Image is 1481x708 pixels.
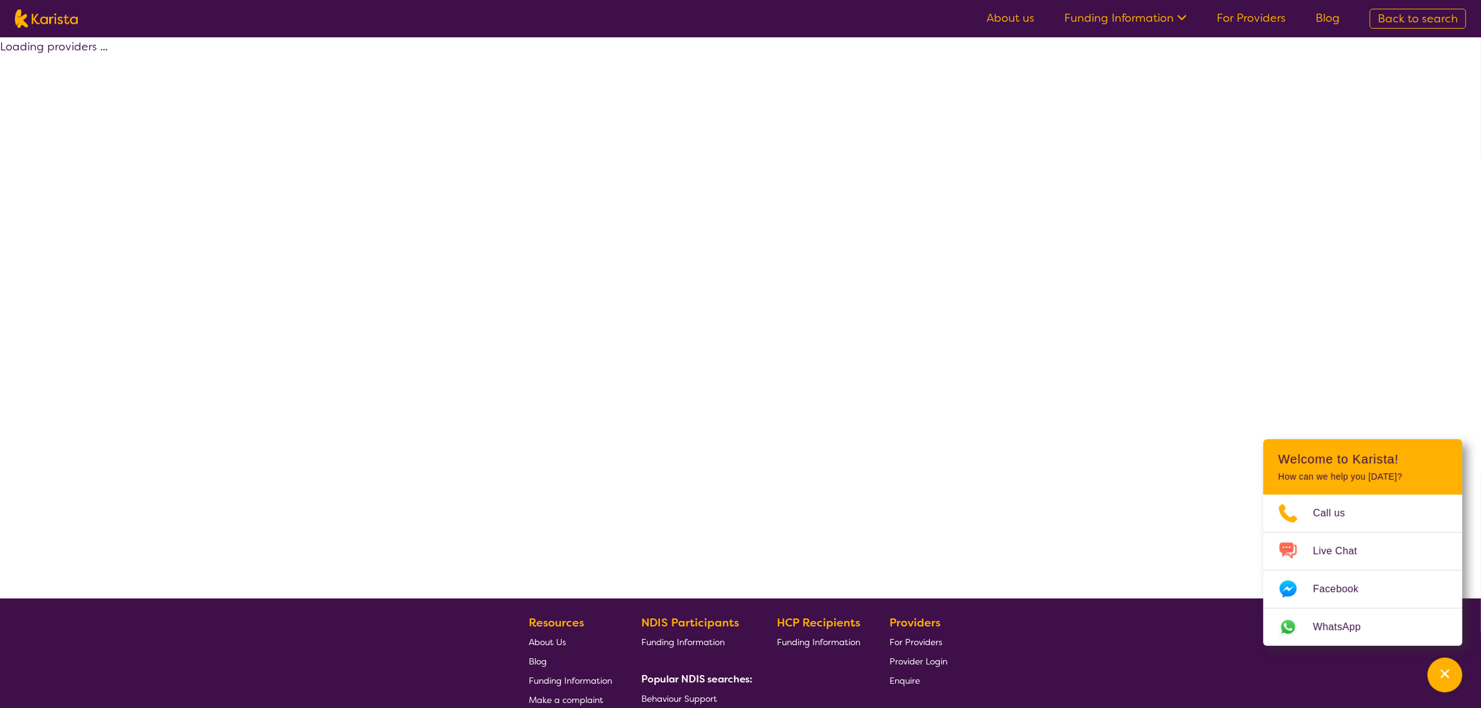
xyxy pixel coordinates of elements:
[889,675,920,686] span: Enquire
[529,632,612,651] a: About Us
[641,636,725,648] span: Funding Information
[1263,608,1462,646] a: Web link opens in a new tab.
[641,615,739,630] b: NDIS Participants
[1370,9,1466,29] a: Back to search
[889,632,947,651] a: For Providers
[1428,658,1462,692] button: Channel Menu
[529,651,612,671] a: Blog
[1313,580,1373,599] span: Facebook
[987,11,1034,26] a: About us
[777,632,860,651] a: Funding Information
[529,675,612,686] span: Funding Information
[1263,495,1462,646] ul: Choose channel
[889,651,947,671] a: Provider Login
[889,671,947,690] a: Enquire
[641,693,717,704] span: Behaviour Support
[777,636,860,648] span: Funding Information
[1217,11,1286,26] a: For Providers
[15,9,78,28] img: Karista logo
[1278,472,1447,482] p: How can we help you [DATE]?
[1378,11,1458,26] span: Back to search
[529,656,547,667] span: Blog
[889,656,947,667] span: Provider Login
[529,615,584,630] b: Resources
[641,689,748,708] a: Behaviour Support
[1064,11,1187,26] a: Funding Information
[889,615,940,630] b: Providers
[1316,11,1340,26] a: Blog
[1313,618,1376,636] span: WhatsApp
[529,694,603,706] span: Make a complaint
[1313,504,1360,523] span: Call us
[529,636,566,648] span: About Us
[1278,452,1447,467] h2: Welcome to Karista!
[529,671,612,690] a: Funding Information
[1263,439,1462,646] div: Channel Menu
[1313,542,1372,561] span: Live Chat
[641,632,748,651] a: Funding Information
[777,615,860,630] b: HCP Recipients
[889,636,942,648] span: For Providers
[641,673,753,686] b: Popular NDIS searches:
